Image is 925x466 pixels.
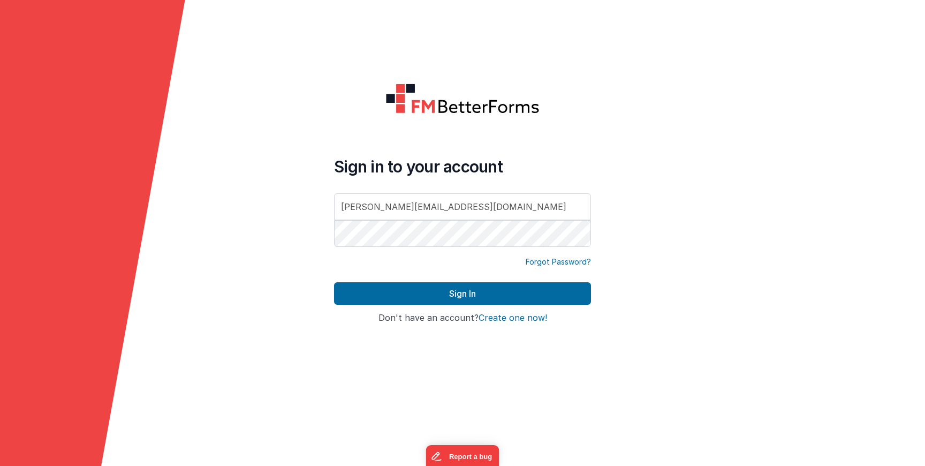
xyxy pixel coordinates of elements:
h4: Don't have an account? [334,313,591,323]
a: Forgot Password? [526,257,591,267]
input: Email Address [334,193,591,220]
h4: Sign in to your account [334,157,591,176]
button: Sign In [334,282,591,305]
button: Create one now! [479,313,547,323]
